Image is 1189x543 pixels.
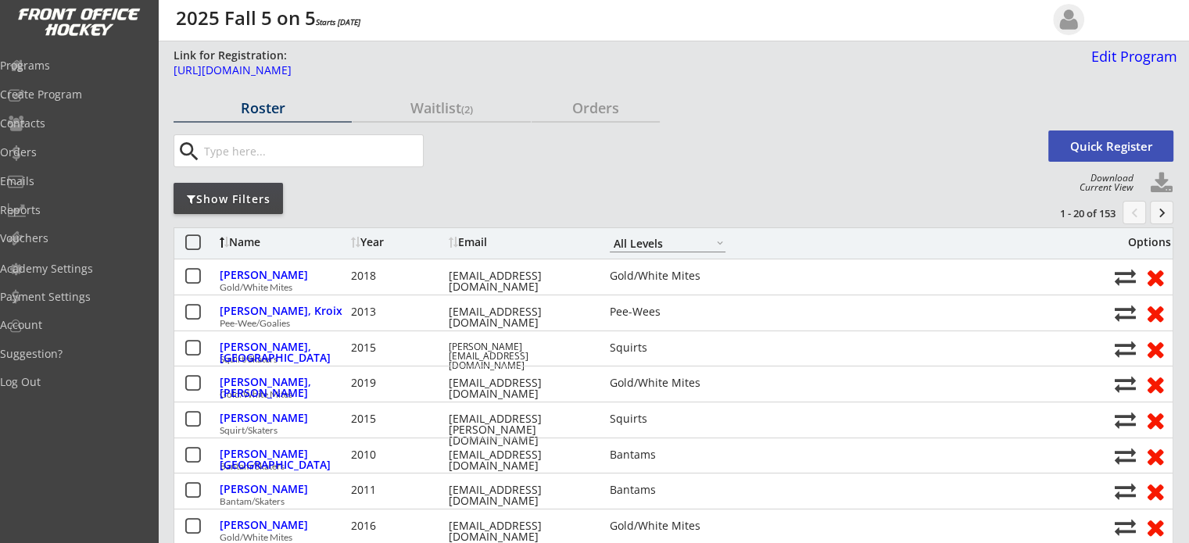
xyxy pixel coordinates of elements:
[1123,201,1146,224] button: chevron_left
[449,237,589,248] div: Email
[1115,373,1136,395] button: Move player
[220,377,347,398] div: [PERSON_NAME], [PERSON_NAME]
[1141,301,1169,325] button: Remove from roster (no refund)
[1048,130,1173,162] button: Quick Register
[1141,408,1169,432] button: Remove from roster (no refund)
[220,520,347,530] div: [PERSON_NAME]
[174,65,962,84] a: [URL][DOMAIN_NAME]
[174,101,352,115] div: Roster
[449,306,589,328] div: [EMAIL_ADDRESS][DOMAIN_NAME]
[220,305,347,316] div: [PERSON_NAME], Kroix
[1115,445,1136,466] button: Move player
[220,484,347,495] div: [PERSON_NAME]
[353,101,531,115] div: Waitlist
[461,102,473,116] font: (2)
[220,426,1106,435] div: Squirt/Skaters
[1085,49,1177,63] div: Edit Program
[1141,265,1169,289] button: Remove from roster (no refund)
[351,413,445,424] div: 2015
[1072,173,1133,192] div: Download Current View
[1115,237,1170,248] div: Options
[449,377,589,399] div: [EMAIL_ADDRESS][DOMAIN_NAME]
[351,342,445,353] div: 2015
[532,101,660,115] div: Orders
[316,16,360,27] em: Starts [DATE]
[1150,201,1173,224] button: keyboard_arrow_right
[174,191,283,207] div: Show Filters
[610,484,725,495] div: Bantams
[610,342,725,353] div: Squirts
[351,520,445,531] div: 2016
[351,306,445,317] div: 2013
[449,270,589,292] div: [EMAIL_ADDRESS][DOMAIN_NAME]
[220,270,347,280] div: [PERSON_NAME]
[220,283,1106,292] div: Gold/White Mites
[1141,372,1169,396] button: Remove from roster (no refund)
[174,48,289,63] div: Link for Registration:
[351,377,445,388] div: 2019
[610,520,725,531] div: Gold/White Mites
[1150,172,1173,195] button: Click to download full roster. Your browser settings may try to block it, check your security set...
[1115,516,1136,538] button: Move player
[1085,49,1177,77] a: Edit Program
[1115,266,1136,288] button: Move player
[220,237,347,248] div: Name
[351,237,445,248] div: Year
[220,462,1106,471] div: Bantam/Skaters
[351,449,445,460] div: 2010
[1115,409,1136,430] button: Move player
[610,377,725,388] div: Gold/White Mites
[1141,515,1169,539] button: Remove from roster (no refund)
[220,341,347,363] div: [PERSON_NAME], [GEOGRAPHIC_DATA]
[1141,444,1169,468] button: Remove from roster (no refund)
[449,413,589,446] div: [EMAIL_ADDRESS][PERSON_NAME][DOMAIN_NAME]
[174,65,962,76] div: [URL][DOMAIN_NAME]
[449,342,589,370] div: [PERSON_NAME][EMAIL_ADDRESS][DOMAIN_NAME]
[449,520,589,542] div: [EMAIL_ADDRESS][DOMAIN_NAME]
[1115,338,1136,359] button: Move player
[201,135,423,166] input: Type here...
[220,413,347,423] div: [PERSON_NAME]
[220,355,1106,364] div: Squirt/Skaters
[220,497,1106,506] div: Bantam/Skaters
[351,270,445,281] div: 2018
[449,449,589,471] div: [EMAIL_ADDRESS][DOMAIN_NAME]
[1034,206,1116,220] div: 1 - 20 of 153
[351,484,445,495] div: 2011
[220,448,347,470] div: [PERSON_NAME][GEOGRAPHIC_DATA]
[1141,337,1169,361] button: Remove from roster (no refund)
[610,270,725,281] div: Gold/White Mites
[176,139,202,164] button: search
[220,533,1106,542] div: Gold/White Mites
[1115,302,1136,323] button: Move player
[1115,480,1136,502] button: Move player
[1141,479,1169,503] button: Remove from roster (no refund)
[220,390,1106,399] div: Gold/White Mites
[220,319,1106,328] div: Pee-Wee/Goalies
[610,449,725,460] div: Bantams
[449,484,589,506] div: [EMAIL_ADDRESS][DOMAIN_NAME]
[610,306,725,317] div: Pee-Wees
[610,413,725,424] div: Squirts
